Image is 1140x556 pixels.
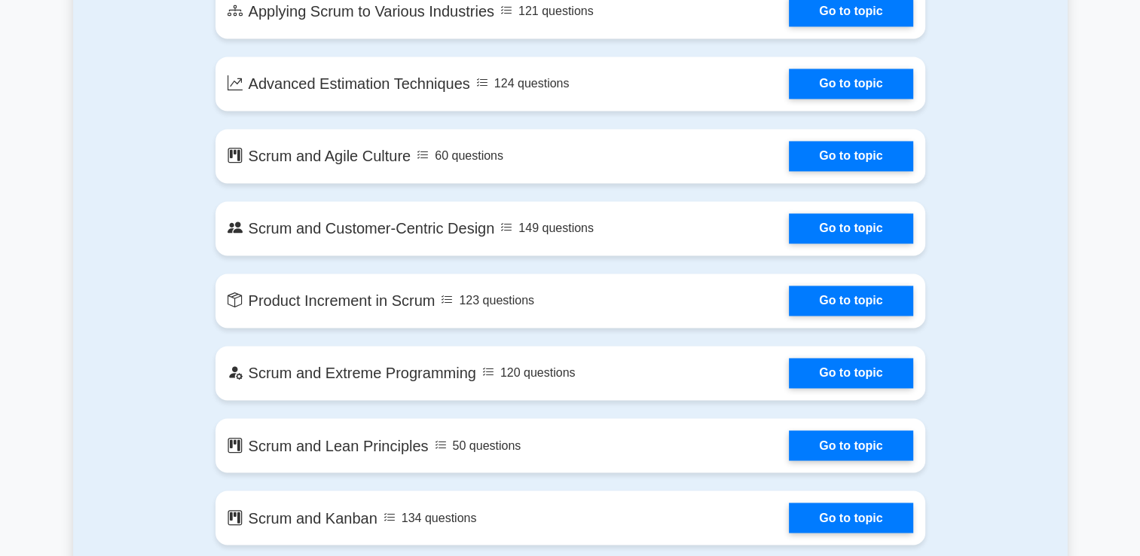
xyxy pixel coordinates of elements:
a: Go to topic [789,430,912,460]
a: Go to topic [789,286,912,316]
a: Go to topic [789,213,912,243]
a: Go to topic [789,69,912,99]
a: Go to topic [789,358,912,388]
a: Go to topic [789,141,912,171]
a: Go to topic [789,503,912,533]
